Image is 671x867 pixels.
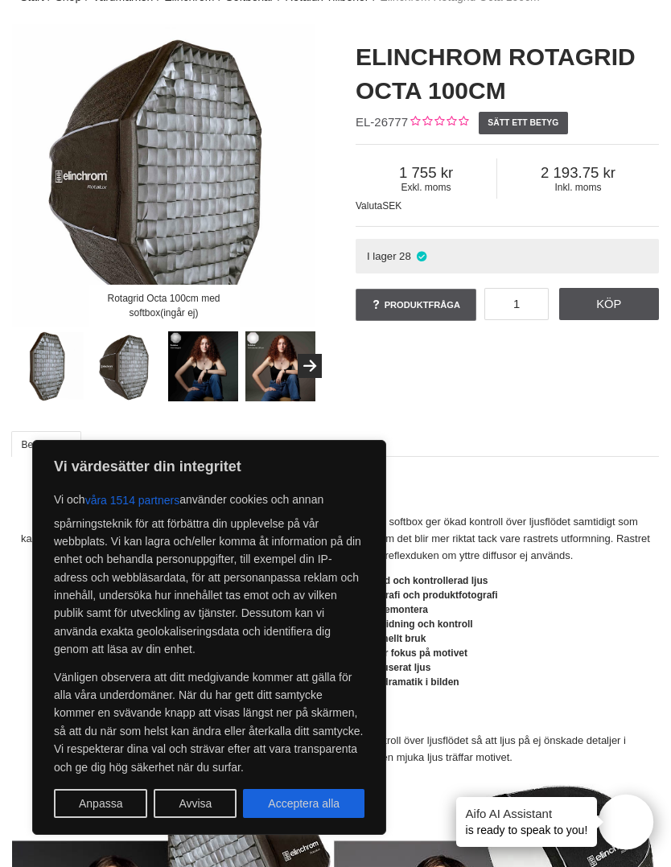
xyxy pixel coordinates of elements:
p: . Raster på softbox ger ökad kontroll över ljusflödet samtidigt som karaktären på ljuset inte för... [12,514,659,564]
img: Med Rotagrid [168,331,239,402]
div: Rotagrid Octa 100cm med softbox(ingår ej) [88,285,240,327]
img: Elinchrom Rotagrid Octa 100 cm [14,331,84,402]
a: Egenskaper [80,431,152,457]
div: Kundbetyg: 0 [408,114,468,131]
span: 1 755 [356,164,496,182]
h4: Ljusspridning 30° [12,706,659,722]
img: Rotalux Med External Diffuser [245,331,316,402]
span: EL-26777 [356,115,408,129]
p: Rotagrid begränsar ljusspridningen till 30 grader. Fotografen får ökad kontroll över ljusflödet s... [12,733,659,766]
span: SEK [382,200,401,212]
p: Vi och använder cookies och annan spårningsteknik för att förbättra din upplevelse på vår webbpla... [54,486,364,659]
div: is ready to speak to you! [456,797,598,847]
button: Avvisa [154,789,237,818]
span: 28 [399,250,411,262]
a: Produktfråga [356,289,476,321]
button: Next [298,354,322,378]
a: Sätt ett betyg [479,112,568,134]
p: Vi värdesätter din integritet [54,457,364,476]
span: Valuta [356,200,382,212]
span: I lager [367,250,397,262]
a: Länkar [151,431,200,457]
span: Inkl. moms [497,182,659,193]
a: Köp [559,288,660,320]
h1: Elinchrom Rotagrid Octa 100cm [356,40,659,108]
h2: Beskrivning [12,483,659,503]
i: I lager [415,250,429,262]
h4: Aifo AI Assistant [466,805,588,822]
a: Beskrivning [11,431,81,457]
span: 2 193.75 [497,164,659,182]
div: Vi värdesätter din integritet [32,440,386,835]
img: Rotagrid Octa 100cm med softbox(ingår ej) [91,331,162,402]
button: våra 1514 partners [85,486,180,515]
span: Exkl. moms [356,182,496,193]
button: Acceptera alla [243,789,364,818]
p: Vänligen observera att ditt medgivande kommer att gälla för alla våra underdomäner. När du har ge... [54,668,364,776]
button: Anpassa [54,789,147,818]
